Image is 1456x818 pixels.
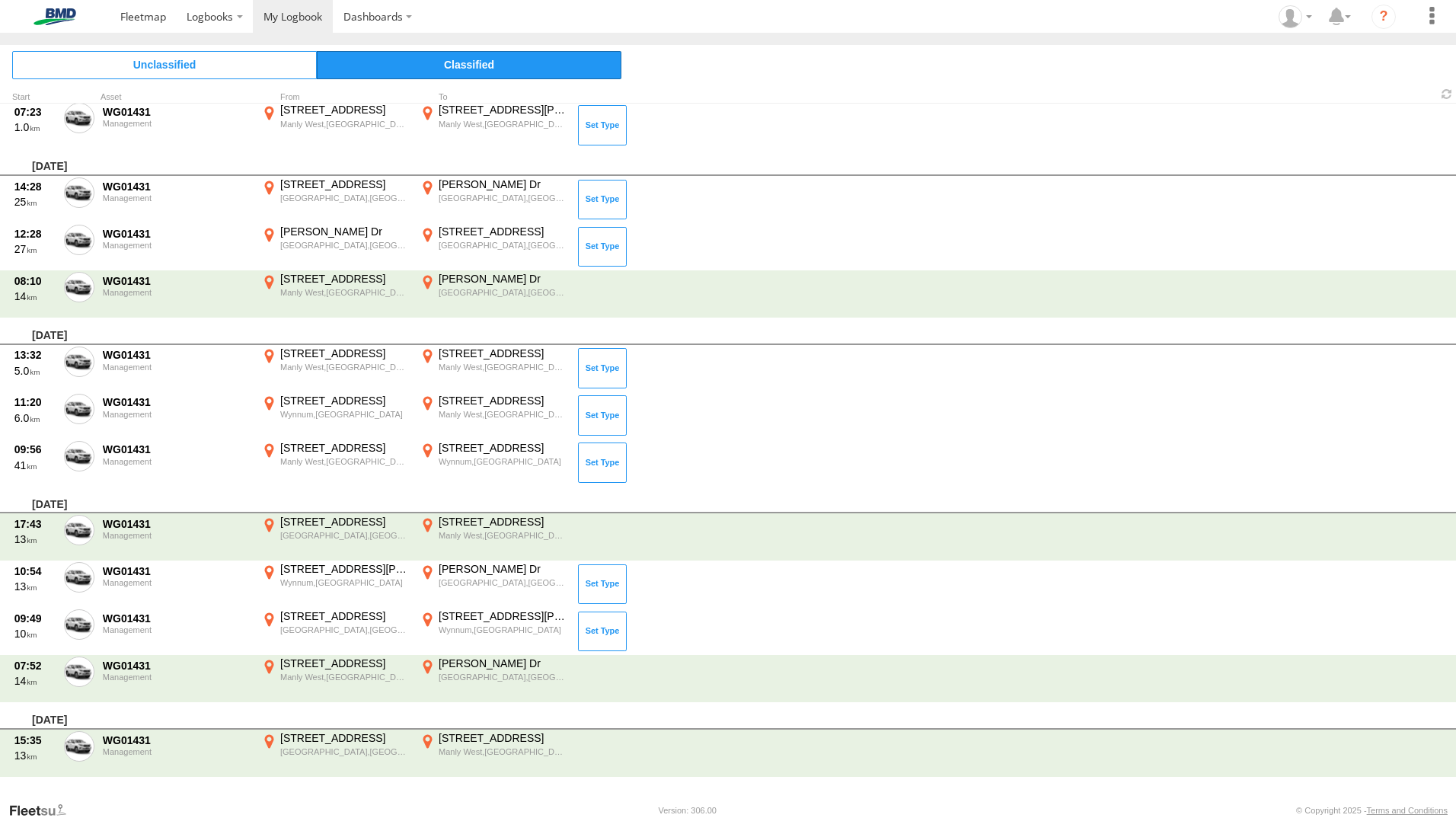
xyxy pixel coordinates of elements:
[14,612,56,625] div: 09:49
[280,347,409,360] div: [STREET_ADDRESS]
[280,240,409,251] div: [GEOGRAPHIC_DATA],[GEOGRAPHIC_DATA]
[14,659,56,673] div: 07:52
[417,731,570,775] label: Click to View Event Location
[14,395,56,409] div: 11:20
[417,441,570,485] label: Click to View Event Location
[259,441,411,485] label: Click to View Event Location
[439,746,567,757] div: Manly West,[GEOGRAPHIC_DATA]
[439,515,567,529] div: [STREET_ADDRESS]
[259,272,411,316] label: Click to View Event Location
[14,627,56,641] div: 10
[439,530,567,541] div: Manly West,[GEOGRAPHIC_DATA]
[1371,5,1396,29] i: ?
[280,103,409,117] div: [STREET_ADDRESS]
[280,287,409,298] div: Manly West,[GEOGRAPHIC_DATA]
[659,806,717,815] div: Version: 306.00
[103,241,251,250] div: Management
[417,225,570,269] label: Click to View Event Location
[439,625,567,635] div: Wynnum,[GEOGRAPHIC_DATA]
[1296,806,1448,815] div: © Copyright 2025 -
[280,119,409,129] div: Manly West,[GEOGRAPHIC_DATA]
[259,562,411,606] label: Click to View Event Location
[439,577,567,588] div: [GEOGRAPHIC_DATA],[GEOGRAPHIC_DATA]
[280,562,409,576] div: [STREET_ADDRESS][PERSON_NAME]
[259,609,411,653] label: Click to View Event Location
[578,612,627,651] button: Click to Set
[103,531,251,540] div: Management
[103,193,251,203] div: Management
[417,562,570,606] label: Click to View Event Location
[14,517,56,531] div: 17:43
[14,274,56,288] div: 08:10
[578,227,627,267] button: Click to Set
[8,803,78,818] a: Visit our Website
[439,362,567,372] div: Manly West,[GEOGRAPHIC_DATA]
[417,347,570,391] label: Click to View Event Location
[439,657,567,670] div: [PERSON_NAME] Dr
[103,517,251,531] div: WG01431
[578,564,627,604] button: Click to Set
[103,119,251,128] div: Management
[103,747,251,756] div: Management
[103,180,251,193] div: WG01431
[103,673,251,682] div: Management
[103,659,251,673] div: WG01431
[417,515,570,559] label: Click to View Event Location
[280,362,409,372] div: Manly West,[GEOGRAPHIC_DATA]
[439,119,567,129] div: Manly West,[GEOGRAPHIC_DATA]
[15,8,94,25] img: bmd-logo.svg
[103,564,251,578] div: WG01431
[14,532,56,546] div: 13
[280,515,409,529] div: [STREET_ADDRESS]
[103,227,251,241] div: WG01431
[417,657,570,701] label: Click to View Event Location
[259,177,411,222] label: Click to View Event Location
[259,94,411,101] div: From
[14,120,56,134] div: 1.0
[259,347,411,391] label: Click to View Event Location
[280,530,409,541] div: [GEOGRAPHIC_DATA],[GEOGRAPHIC_DATA]
[280,193,409,203] div: [GEOGRAPHIC_DATA],[GEOGRAPHIC_DATA]
[280,609,409,623] div: [STREET_ADDRESS]
[14,564,56,578] div: 10:54
[259,103,411,147] label: Click to View Event Location
[103,348,251,362] div: WG01431
[417,394,570,438] label: Click to View Event Location
[103,288,251,297] div: Management
[417,272,570,316] label: Click to View Event Location
[439,562,567,576] div: [PERSON_NAME] Dr
[280,409,409,420] div: Wynnum,[GEOGRAPHIC_DATA]
[439,409,567,420] div: Manly West,[GEOGRAPHIC_DATA]
[439,240,567,251] div: [GEOGRAPHIC_DATA],[GEOGRAPHIC_DATA]
[14,105,56,119] div: 07:23
[417,177,570,222] label: Click to View Event Location
[280,577,409,588] div: Wynnum,[GEOGRAPHIC_DATA]
[103,733,251,747] div: WG01431
[317,51,621,78] span: Click to view Classified Trips
[280,177,409,191] div: [STREET_ADDRESS]
[280,394,409,407] div: [STREET_ADDRESS]
[103,274,251,288] div: WG01431
[14,242,56,256] div: 27
[439,103,567,117] div: [STREET_ADDRESS][PERSON_NAME]
[280,625,409,635] div: [GEOGRAPHIC_DATA],[GEOGRAPHIC_DATA]
[439,177,567,191] div: [PERSON_NAME] Dr
[439,394,567,407] div: [STREET_ADDRESS]
[280,746,409,757] div: [GEOGRAPHIC_DATA],[GEOGRAPHIC_DATA]
[14,364,56,378] div: 5.0
[439,441,567,455] div: [STREET_ADDRESS]
[103,612,251,625] div: WG01431
[14,411,56,425] div: 6.0
[439,193,567,203] div: [GEOGRAPHIC_DATA],[GEOGRAPHIC_DATA]
[259,225,411,269] label: Click to View Event Location
[14,674,56,688] div: 14
[439,731,567,745] div: [STREET_ADDRESS]
[14,227,56,241] div: 12:28
[417,609,570,653] label: Click to View Event Location
[280,441,409,455] div: [STREET_ADDRESS]
[578,395,627,435] button: Click to Set
[1367,806,1448,815] a: Terms and Conditions
[101,94,253,101] div: Asset
[14,180,56,193] div: 14:28
[417,94,570,101] div: To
